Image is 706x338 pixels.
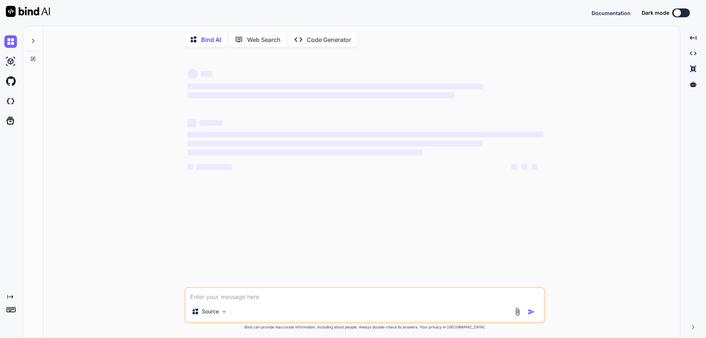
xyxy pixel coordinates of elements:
[247,35,281,44] p: Web Search
[188,69,198,79] span: ‌
[513,307,522,316] img: attachment
[307,35,351,44] p: Code Generator
[199,120,223,126] span: ‌
[592,9,631,17] button: Documentation
[188,132,543,138] span: ‌
[188,149,422,155] span: ‌
[202,308,219,315] p: Source
[188,83,483,89] span: ‌
[532,164,538,170] span: ‌
[642,9,669,17] span: Dark mode
[201,35,221,44] p: Bind AI
[188,92,454,98] span: ‌
[521,164,527,170] span: ‌
[201,71,213,77] span: ‌
[221,309,227,315] img: Pick Models
[185,324,545,330] p: Bind can provide inaccurate information, including about people. Always double-check its answers....
[6,6,50,17] img: Bind AI
[188,140,483,146] span: ‌
[188,164,193,170] span: ‌
[4,75,17,88] img: githubLight
[511,164,517,170] span: ‌
[4,95,17,107] img: darkCloudIdeIcon
[528,308,535,316] img: icon
[4,35,17,48] img: chat
[196,164,232,170] span: ‌
[188,118,196,127] span: ‌
[4,55,17,68] img: ai-studio
[592,10,631,16] span: Documentation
